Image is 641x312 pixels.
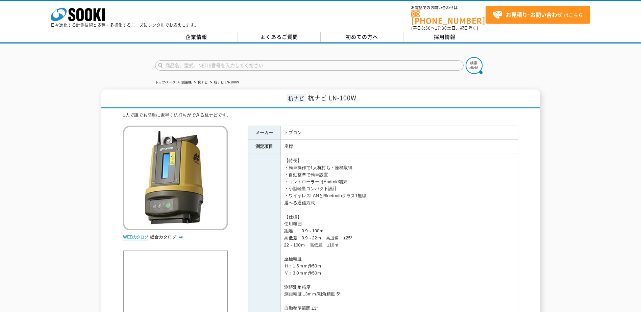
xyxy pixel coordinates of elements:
[280,126,518,140] td: トプコン
[51,23,199,27] p: 日々進化する計測技術と多種・多様化するニーズにレンタルでお応えします。
[248,140,280,154] th: 測定項目
[123,126,228,230] img: 杭ナビ LN-100W
[492,10,583,20] span: はこちら
[287,94,306,102] span: 杭ナビ
[198,80,208,84] a: 杭ナビ
[123,234,148,240] img: webカタログ
[209,79,239,86] li: 杭ナビ LN-100W
[466,57,483,74] img: btn_search.png
[248,126,280,140] th: メーカー
[403,32,486,42] a: 採用情報
[411,6,486,10] span: お電話でのお問い合わせは
[123,112,518,119] div: 1人で誰でも簡単に素早く杭打ちができる杭ナビです。
[321,32,403,42] a: 初めての方へ
[411,10,486,24] a: [PHONE_NUMBER]
[411,25,478,31] span: (平日 ～ 土日、祝日除く)
[346,33,378,41] span: 初めての方へ
[181,80,192,84] a: 測量機
[155,32,238,42] a: 企業情報
[486,6,590,24] a: お見積り･お問い合わせはこちら
[280,140,518,154] td: 座標
[155,80,175,84] a: トップページ
[421,25,431,31] span: 8:50
[238,32,321,42] a: よくあるご質問
[155,60,464,71] input: 商品名、型式、NETIS番号を入力してください
[506,10,563,19] strong: お見積り･お問い合わせ
[150,234,183,239] a: 総合カタログ
[435,25,447,31] span: 17:30
[308,93,356,102] span: 杭ナビ LN-100W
